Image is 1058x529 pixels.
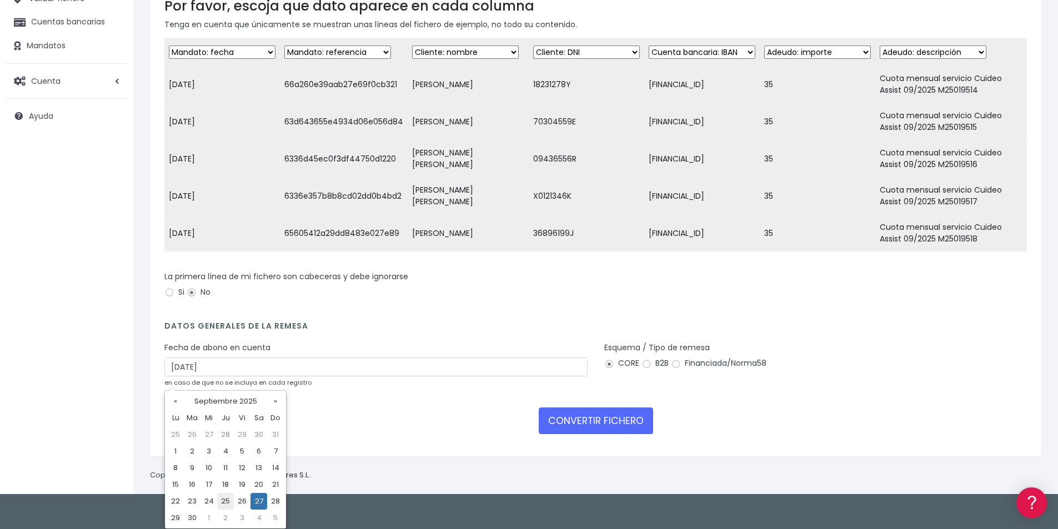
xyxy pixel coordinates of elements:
[164,215,280,252] td: [DATE]
[217,426,234,443] td: 28
[200,410,217,426] th: Mi
[167,410,184,426] th: Lu
[641,357,669,369] label: B2B
[644,178,760,215] td: [FINANCIAL_ID]
[267,393,284,410] th: »
[6,34,128,58] a: Mandatos
[234,493,250,510] td: 26
[217,476,234,493] td: 18
[234,443,250,460] td: 5
[250,443,267,460] td: 6
[11,175,211,192] a: Videotutoriales
[11,123,211,133] div: Convertir ficheros
[164,271,408,283] label: La primera línea de mi fichero son cabeceras y debe ignorarse
[280,66,408,103] td: 66a260e39aab27e69f0cb321
[760,103,875,140] td: 35
[11,140,211,158] a: Formatos
[164,378,312,387] small: en caso de que no se incluya en cada registro
[408,140,529,178] td: [PERSON_NAME] [PERSON_NAME]
[184,393,267,410] th: Septiembre 2025
[167,426,184,443] td: 25
[217,493,234,510] td: 25
[153,320,214,330] a: POWERED BY ENCHANT
[11,192,211,209] a: Perfiles de empresas
[200,476,217,493] td: 17
[760,66,875,103] td: 35
[875,178,1027,215] td: Cuota mensual servicio Cuideo Assist 09/2025 M25019517
[6,11,128,34] a: Cuentas bancarias
[408,178,529,215] td: [PERSON_NAME] [PERSON_NAME]
[217,510,234,526] td: 2
[164,18,1027,31] p: Tenga en cuenta que únicamente se muestran unas líneas del fichero de ejemplo, no todo su contenido.
[234,510,250,526] td: 3
[187,286,210,298] label: No
[408,66,529,103] td: [PERSON_NAME]
[760,215,875,252] td: 35
[234,410,250,426] th: Vi
[200,493,217,510] td: 24
[164,321,1027,336] h4: Datos generales de la remesa
[164,286,184,298] label: Si
[250,510,267,526] td: 4
[6,104,128,128] a: Ayuda
[644,215,760,252] td: [FINANCIAL_ID]
[267,426,284,443] td: 31
[6,69,128,93] a: Cuenta
[11,220,211,231] div: Facturación
[644,103,760,140] td: [FINANCIAL_ID]
[164,342,270,354] label: Fecha de abono en cuenta
[200,460,217,476] td: 10
[200,426,217,443] td: 27
[167,443,184,460] td: 1
[31,75,61,86] span: Cuenta
[250,460,267,476] td: 13
[11,77,211,88] div: Información general
[408,215,529,252] td: [PERSON_NAME]
[280,215,408,252] td: 65605412a29dd8483e027e89
[164,66,280,103] td: [DATE]
[539,407,653,434] button: CONVERTIR FICHERO
[184,426,200,443] td: 26
[280,103,408,140] td: 63d643655e4934d06e056d84
[11,297,211,316] button: Contáctanos
[167,493,184,510] td: 22
[11,158,211,175] a: Problemas habituales
[184,460,200,476] td: 9
[217,460,234,476] td: 11
[234,460,250,476] td: 12
[164,140,280,178] td: [DATE]
[604,342,710,354] label: Esquema / Tipo de remesa
[11,284,211,301] a: API
[167,510,184,526] td: 29
[875,140,1027,178] td: Cuota mensual servicio Cuideo Assist 09/2025 M25019516
[164,178,280,215] td: [DATE]
[529,215,644,252] td: 36896199J
[217,443,234,460] td: 4
[267,493,284,510] td: 28
[408,103,529,140] td: [PERSON_NAME]
[11,94,211,112] a: Información general
[167,460,184,476] td: 8
[11,266,211,277] div: Programadores
[250,426,267,443] td: 30
[760,140,875,178] td: 35
[671,357,766,369] label: Financiada/Norma58
[164,103,280,140] td: [DATE]
[604,357,639,369] label: CORE
[280,178,408,215] td: 6336e357b8b8cd02dd0b4bd2
[529,178,644,215] td: X0121346K
[529,66,644,103] td: 18231278Y
[11,238,211,255] a: General
[529,103,644,140] td: 70304559E
[234,476,250,493] td: 19
[184,476,200,493] td: 16
[29,110,53,122] span: Ayuda
[250,410,267,426] th: Sa
[760,178,875,215] td: 35
[200,443,217,460] td: 3
[875,103,1027,140] td: Cuota mensual servicio Cuideo Assist 09/2025 M25019515
[267,476,284,493] td: 21
[234,426,250,443] td: 29
[267,510,284,526] td: 5
[875,215,1027,252] td: Cuota mensual servicio Cuideo Assist 09/2025 M25019518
